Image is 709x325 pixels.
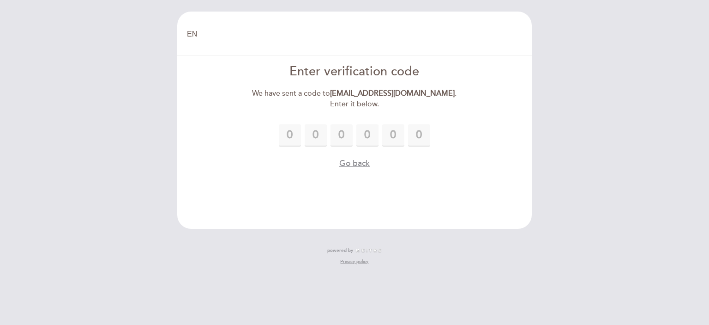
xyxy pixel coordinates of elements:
input: 0 [330,124,353,147]
strong: [EMAIL_ADDRESS][DOMAIN_NAME] [330,89,455,98]
input: 0 [279,124,301,147]
a: powered by [327,247,382,254]
a: Privacy policy [340,258,368,265]
div: Enter verification code [249,63,461,81]
button: Go back [339,158,370,169]
span: powered by [327,247,353,254]
div: We have sent a code to . Enter it below. [249,88,461,110]
input: 0 [356,124,379,147]
img: MEITRE [355,248,382,253]
input: 0 [382,124,404,147]
input: 0 [305,124,327,147]
input: 0 [408,124,430,147]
